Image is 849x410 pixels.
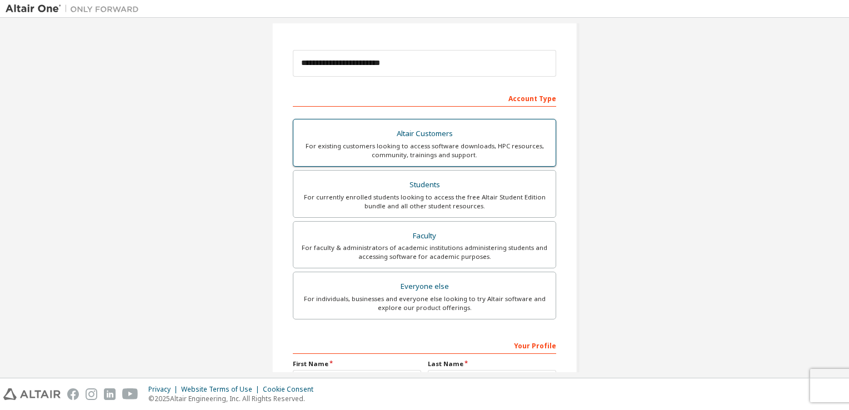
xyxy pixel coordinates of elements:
[300,142,549,159] div: For existing customers looking to access software downloads, HPC resources, community, trainings ...
[293,89,556,107] div: Account Type
[300,228,549,244] div: Faculty
[300,279,549,294] div: Everyone else
[293,359,421,368] label: First Name
[6,3,144,14] img: Altair One
[428,359,556,368] label: Last Name
[300,177,549,193] div: Students
[3,388,61,400] img: altair_logo.svg
[300,193,549,211] div: For currently enrolled students looking to access the free Altair Student Edition bundle and all ...
[148,394,320,403] p: © 2025 Altair Engineering, Inc. All Rights Reserved.
[148,385,181,394] div: Privacy
[300,294,549,312] div: For individuals, businesses and everyone else looking to try Altair software and explore our prod...
[300,243,549,261] div: For faculty & administrators of academic institutions administering students and accessing softwa...
[67,388,79,400] img: facebook.svg
[300,126,549,142] div: Altair Customers
[122,388,138,400] img: youtube.svg
[181,385,263,394] div: Website Terms of Use
[263,385,320,394] div: Cookie Consent
[104,388,116,400] img: linkedin.svg
[86,388,97,400] img: instagram.svg
[293,336,556,354] div: Your Profile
